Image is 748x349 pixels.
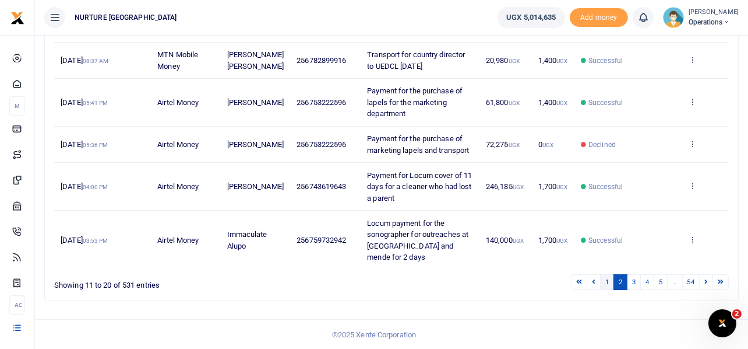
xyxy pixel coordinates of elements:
[613,274,627,290] a: 2
[83,100,108,106] small: 05:41 PM
[588,139,616,150] span: Declined
[556,238,567,244] small: UGX
[689,17,739,27] span: Operations
[9,96,25,116] li: M
[689,8,739,18] small: [PERSON_NAME]
[83,238,108,244] small: 03:53 PM
[538,236,568,245] span: 1,700
[513,238,524,244] small: UGX
[732,309,742,319] span: 2
[83,58,109,64] small: 08:37 AM
[297,140,346,149] span: 256753222596
[486,236,524,245] span: 140,000
[297,182,346,191] span: 256743619643
[227,50,284,71] span: [PERSON_NAME] [PERSON_NAME]
[570,8,628,27] span: Add money
[367,171,472,203] span: Payment for Locum cover of 11 days for a cleaner who had lost a parent
[513,184,524,190] small: UGX
[556,58,567,64] small: UGX
[486,182,524,191] span: 246,185
[227,182,284,191] span: [PERSON_NAME]
[10,13,24,22] a: logo-small logo-large logo-large
[542,142,553,148] small: UGX
[538,140,553,149] span: 0
[663,7,684,28] img: profile-user
[367,134,469,155] span: Payment for the purchase of marketing lapels and transport
[538,56,568,65] span: 1,400
[570,8,628,27] li: Toup your wallet
[367,86,463,118] span: Payment for the purchase of lapels for the marketing department
[10,11,24,25] img: logo-small
[556,184,567,190] small: UGX
[9,295,25,315] li: Ac
[600,274,614,290] a: 1
[654,274,668,290] a: 5
[83,142,108,148] small: 05:36 PM
[570,12,628,21] a: Add money
[588,182,623,192] span: Successful
[367,50,465,71] span: Transport for country director to UEDCL [DATE]
[157,182,199,191] span: Airtel Money
[227,230,267,250] span: Immaculate Alupo
[297,236,346,245] span: 256759732942
[297,98,346,107] span: 256753222596
[157,236,199,245] span: Airtel Money
[538,98,568,107] span: 1,400
[708,309,736,337] iframe: Intercom live chat
[486,98,520,107] span: 61,800
[538,182,568,191] span: 1,700
[367,219,468,262] span: Locum payment for the sonographer for outreaches at [GEOGRAPHIC_DATA] and mende for 2 days
[498,7,564,28] a: UGX 5,014,635
[157,140,199,149] span: Airtel Money
[83,184,108,190] small: 04:00 PM
[54,273,331,291] div: Showing 11 to 20 of 531 entries
[506,12,556,23] span: UGX 5,014,635
[61,56,108,65] span: [DATE]
[157,98,199,107] span: Airtel Money
[297,56,346,65] span: 256782899916
[493,7,569,28] li: Wallet ballance
[627,274,641,290] a: 3
[61,140,108,149] span: [DATE]
[640,274,654,290] a: 4
[157,50,198,71] span: MTN Mobile Money
[70,12,182,23] span: NURTURE [GEOGRAPHIC_DATA]
[227,98,284,107] span: [PERSON_NAME]
[509,100,520,106] small: UGX
[682,274,700,290] a: 54
[556,100,567,106] small: UGX
[61,98,108,107] span: [DATE]
[227,140,284,149] span: [PERSON_NAME]
[588,55,623,66] span: Successful
[486,140,520,149] span: 72,275
[61,236,108,245] span: [DATE]
[663,7,739,28] a: profile-user [PERSON_NAME] Operations
[588,235,623,246] span: Successful
[486,56,520,65] span: 20,980
[588,97,623,108] span: Successful
[509,142,520,148] small: UGX
[509,58,520,64] small: UGX
[61,182,108,191] span: [DATE]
